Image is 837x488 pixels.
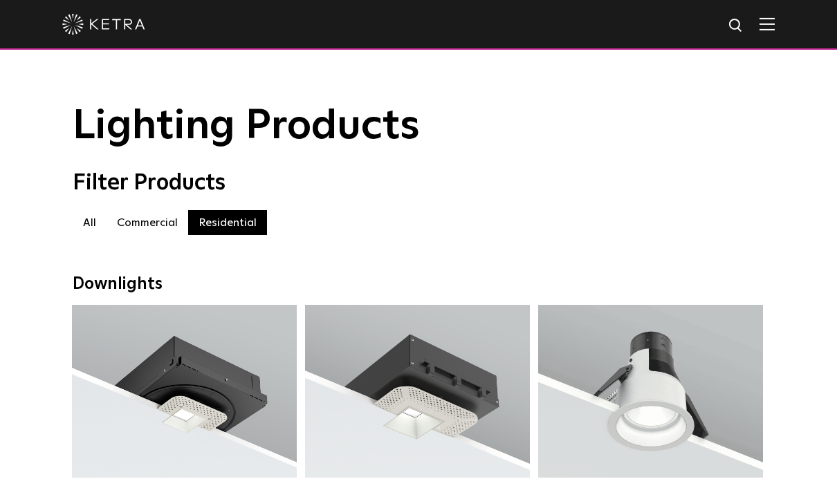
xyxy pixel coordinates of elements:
[73,106,420,147] span: Lighting Products
[760,17,775,30] img: Hamburger%20Nav.svg
[188,210,267,235] label: Residential
[107,210,188,235] label: Commercial
[62,14,145,35] img: ketra-logo-2019-white
[728,17,745,35] img: search icon
[73,210,107,235] label: All
[73,274,764,294] div: Downlights
[73,170,764,196] div: Filter Products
